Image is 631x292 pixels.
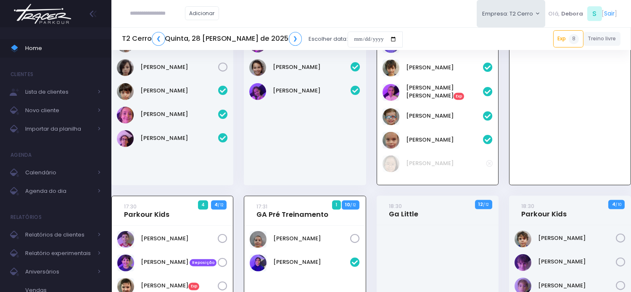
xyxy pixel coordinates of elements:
[538,234,616,242] a: [PERSON_NAME]
[383,132,399,149] img: VALENTINA KLEMIG FIGUEIREDO ALVES
[273,63,351,71] a: [PERSON_NAME]
[140,87,218,95] a: [PERSON_NAME]
[117,59,134,76] img: Tiê Hokama Massaro
[406,159,486,168] a: [PERSON_NAME]
[538,281,616,290] a: [PERSON_NAME]
[483,202,488,207] small: / 12
[406,136,483,144] a: [PERSON_NAME]
[521,202,567,218] a: 18:30Parkour Kids
[25,87,92,97] span: Lista de clientes
[25,43,101,54] span: Home
[569,34,579,44] span: 8
[383,60,399,76] img: Gabriel Linck Takimoto da Silva
[11,147,32,163] h4: Agenda
[389,202,402,210] small: 18:30
[406,112,483,120] a: [PERSON_NAME]
[289,32,302,46] a: ❯
[478,201,483,208] strong: 12
[406,63,483,72] a: [PERSON_NAME]
[521,202,534,210] small: 18:30
[274,258,351,266] a: [PERSON_NAME]
[124,202,169,219] a: 17:30Parkour Kids
[345,201,350,208] strong: 10
[383,108,399,125] img: Max Wainer
[553,30,583,47] a: Exp8
[152,32,165,46] a: ❮
[549,10,560,18] span: Olá,
[538,258,616,266] a: [PERSON_NAME]
[249,59,266,76] img: Keity Lisa kawabe
[11,209,42,226] h4: Relatórios
[249,83,266,100] img: Sofia Alem santinho costa de Jesus
[117,255,134,271] img: Leonardo Falco da Costa
[218,203,223,208] small: / 12
[605,9,615,18] a: Sair
[257,203,268,210] small: 17:31
[122,29,403,49] div: Escolher data:
[515,254,531,271] img: Dimitri Gael Gadotti
[274,234,351,243] a: [PERSON_NAME]
[198,200,209,210] span: 4
[188,283,199,290] span: Exp
[615,202,621,207] small: / 10
[257,202,329,219] a: 17:31GA Pré Treinamento
[350,203,356,208] small: / 12
[273,87,351,95] a: [PERSON_NAME]
[124,203,137,210] small: 17:30
[117,107,134,124] img: Gabriel Bicalho
[25,248,92,259] span: Relatório experimentais
[117,130,134,147] img: Miguel Aberle Rodrigues
[190,259,216,267] span: Reposição
[250,255,267,271] img: Lali Anita Novaes Ramtohul
[515,231,531,247] img: ARTHUR PARRINI
[25,167,92,178] span: Calendário
[454,93,465,100] span: Exp
[122,32,302,46] h5: T2 Cerro Quinta, 28 [PERSON_NAME] de 2025
[117,231,134,248] img: Antonio Abrell Ribeiro
[583,32,621,46] a: Treino livre
[214,201,218,208] strong: 4
[545,4,620,23] div: [ ]
[250,231,267,248] img: Andreza christianini martinez
[383,84,399,101] img: Maria eduarda Lopes de campos
[332,200,341,210] span: 1
[383,155,399,172] img: Natália Mie Sunami
[612,201,615,208] strong: 4
[25,266,92,277] span: Aniversários
[25,186,92,197] span: Agenda do dia
[25,229,92,240] span: Relatórios de clientes
[406,84,483,100] a: [PERSON_NAME] [PERSON_NAME]Exp
[561,10,583,18] span: Debora
[25,105,92,116] span: Novo cliente
[141,234,218,243] a: [PERSON_NAME]
[140,110,218,118] a: [PERSON_NAME]
[185,6,219,20] a: Adicionar
[389,202,418,218] a: 18:30Ga Little
[141,258,218,266] a: [PERSON_NAME] Reposição
[140,134,218,142] a: [PERSON_NAME]
[25,124,92,134] span: Importar da planilha
[587,6,602,21] span: S
[141,281,218,290] a: [PERSON_NAME]Exp
[11,66,33,83] h4: Clientes
[117,83,134,100] img: Antônio Martins Marques
[140,63,218,71] a: [PERSON_NAME]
